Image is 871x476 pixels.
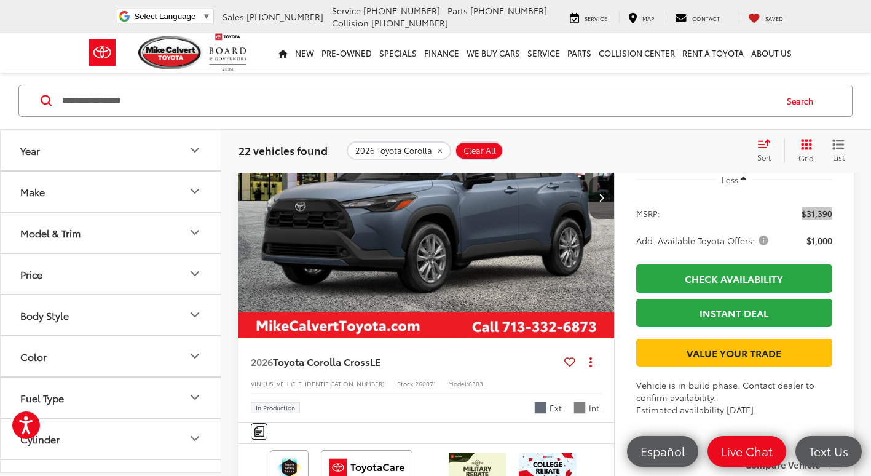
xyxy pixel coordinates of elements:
[134,12,210,21] a: Select Language​
[573,402,586,414] span: Light Gray Fabric
[318,33,376,73] a: Pre-Owned
[775,85,831,116] button: Search
[238,56,615,339] img: 2026 Toyota Corolla Cross LE FWD
[134,12,195,21] span: Select Language
[187,391,202,405] div: Fuel Type
[376,33,420,73] a: Specials
[455,141,503,160] button: Clear All
[784,138,823,163] button: Grid View
[715,443,779,459] span: Live Chat
[692,14,720,22] span: Contact
[765,14,783,22] span: Saved
[745,459,841,471] label: Compare Vehicle
[254,426,264,437] img: Comments
[589,402,602,414] span: Int.
[636,234,773,247] button: Add. Available Toyota Offers:
[802,207,832,220] span: $31,390
[636,207,660,220] span: MSRP:
[1,419,222,459] button: CylinderCylinder
[246,10,323,23] span: [PHONE_NUMBER]
[138,36,203,69] img: Mike Calvert Toyota
[627,436,698,467] a: Español
[550,402,564,414] span: Ext.
[679,33,747,73] a: Rent a Toyota
[636,299,832,327] a: Instant Deal
[332,4,361,17] span: Service
[275,33,291,73] a: Home
[223,10,244,23] span: Sales
[619,11,663,23] a: Map
[1,213,222,253] button: Model & TrimModel & Trim
[798,153,814,163] span: Grid
[585,14,607,22] span: Service
[370,354,380,368] span: LE
[757,152,771,162] span: Sort
[20,309,69,321] div: Body Style
[20,186,45,197] div: Make
[447,4,468,17] span: Parts
[832,152,845,162] span: List
[448,379,468,388] span: Model:
[20,392,64,403] div: Fuel Type
[634,443,691,459] span: Español
[595,33,679,73] a: Collision Center
[589,176,614,219] button: Next image
[636,234,771,247] span: Add. Available Toyota Offers:
[187,184,202,199] div: Make
[1,336,222,376] button: ColorColor
[561,11,617,23] a: Service
[263,379,385,388] span: [US_VEHICLE_IDENTIFICATION_NUMBER]
[636,339,832,367] a: Value Your Trade
[20,145,40,156] div: Year
[187,267,202,282] div: Price
[534,402,546,414] span: Celestite
[415,379,436,388] span: 260071
[751,138,784,163] button: Select sort value
[463,33,524,73] a: WE BUY CARS
[332,17,369,29] span: Collision
[291,33,318,73] a: New
[823,138,854,163] button: List View
[580,351,602,372] button: Actions
[666,11,729,23] a: Contact
[1,130,222,170] button: YearYear
[61,86,775,116] input: Search by Make, Model, or Keyword
[524,33,564,73] a: Service
[187,432,202,446] div: Cylinder
[20,351,47,362] div: Color
[722,174,738,185] span: Less
[1,254,222,294] button: PricePrice
[187,143,202,158] div: Year
[468,379,483,388] span: 6303
[347,141,451,160] button: remove 2026%20Toyota%20Corolla
[1,295,222,335] button: Body StyleBody Style
[397,379,415,388] span: Stock:
[642,14,654,22] span: Map
[20,268,42,280] div: Price
[238,143,328,157] span: 22 vehicles found
[795,436,862,467] a: Text Us
[589,357,592,367] span: dropdown dots
[187,308,202,323] div: Body Style
[202,12,210,21] span: ▼
[1,378,222,418] button: Fuel TypeFuel Type
[806,234,832,247] span: $1,000
[636,379,832,416] div: Vehicle is in build phase. Contact dealer to confirm availability. Estimated availability [DATE]
[79,33,125,73] img: Toyota
[20,227,81,239] div: Model & Trim
[371,17,448,29] span: [PHONE_NUMBER]
[187,349,202,364] div: Color
[251,423,267,440] button: Comments
[251,379,263,388] span: VIN:
[803,443,854,459] span: Text Us
[707,436,786,467] a: Live Chat
[463,146,496,156] span: Clear All
[256,405,295,411] span: In Production
[470,4,547,17] span: [PHONE_NUMBER]
[251,354,273,368] span: 2026
[747,33,795,73] a: About Us
[564,33,595,73] a: Parts
[355,146,432,156] span: 2026 Toyota Corolla
[238,56,615,338] div: 2026 Toyota Corolla Cross LE 0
